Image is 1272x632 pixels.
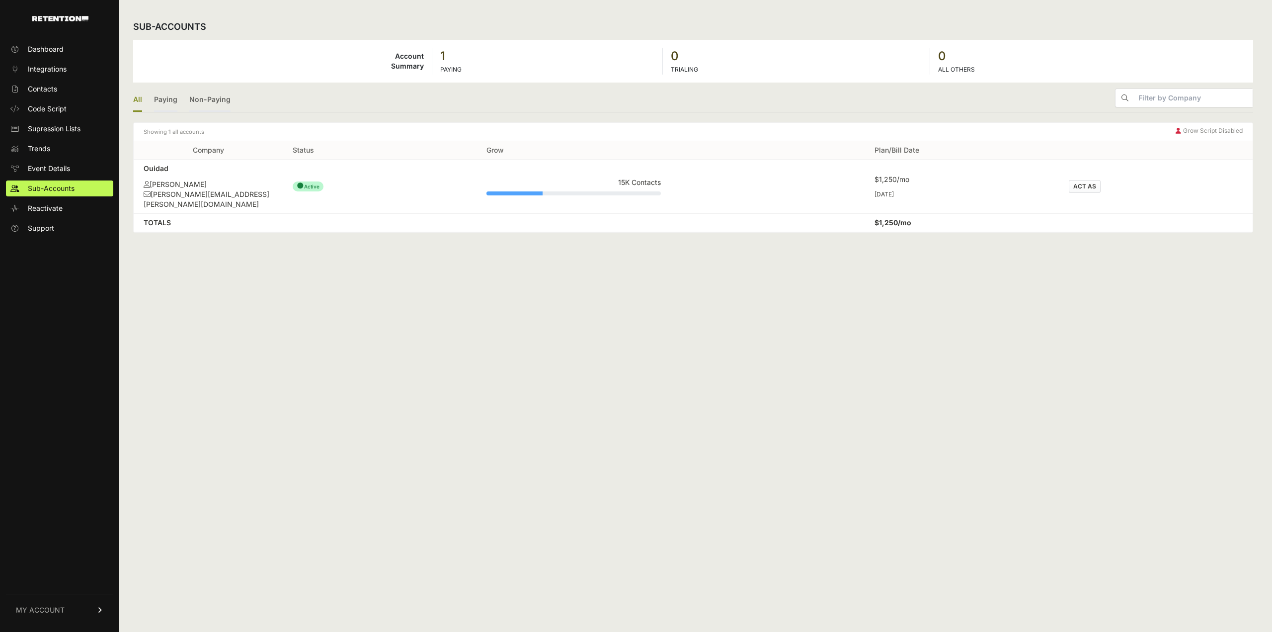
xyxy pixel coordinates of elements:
[133,20,206,34] h2: Sub-accounts
[297,181,304,190] span: ●
[671,48,922,64] strong: 0
[6,101,113,117] a: Code Script
[1069,180,1101,193] button: ACT AS
[154,89,177,112] a: Paying
[134,141,283,160] th: Company
[874,175,1048,184] div: $1,250/mo
[6,61,113,77] a: Integrations
[28,223,54,233] span: Support
[440,66,462,73] label: PAYING
[6,81,113,97] a: Contacts
[28,164,70,174] span: Event Details
[6,141,113,157] a: Trends
[1134,89,1253,107] input: Filter by Company
[28,144,50,154] span: Trends
[6,595,113,625] a: MY ACCOUNT
[28,183,75,193] span: Sub-Accounts
[6,200,113,216] a: Reactivate
[293,181,323,191] span: Active
[28,84,57,94] span: Contacts
[28,124,80,134] span: Supression Lists
[6,161,113,177] a: Event Details
[938,66,975,73] label: ALL OTHERS
[144,180,273,189] div: [PERSON_NAME]
[28,44,64,54] span: Dashboard
[6,181,113,196] a: Sub-Accounts
[28,64,67,74] span: Integrations
[144,127,204,137] small: Showing 1 all accounts
[486,191,660,195] div: Plan Usage: 32%
[874,190,1048,198] div: [DATE]
[144,164,273,174] div: Ouidad
[6,121,113,137] a: Supression Lists
[134,214,283,232] td: TOTALS
[16,605,65,615] span: MY ACCOUNT
[486,178,660,187] div: 15K Contacts
[283,141,477,160] th: Status
[6,41,113,57] a: Dashboard
[6,220,113,236] a: Support
[133,48,432,75] td: Account Summary
[440,48,654,64] strong: 1
[32,16,88,21] img: Retention.com
[28,104,67,114] span: Code Script
[865,141,1058,160] th: Plan/Bill Date
[671,66,698,73] label: TRIALING
[144,189,273,209] div: [PERSON_NAME][EMAIL_ADDRESS][PERSON_NAME][DOMAIN_NAME]
[28,203,63,213] span: Reactivate
[874,218,911,227] strong: $1,250/mo
[938,48,1245,64] strong: 0
[477,141,670,160] th: Grow
[189,89,231,112] a: Non-Paying
[1176,127,1243,137] div: Grow Script Disabled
